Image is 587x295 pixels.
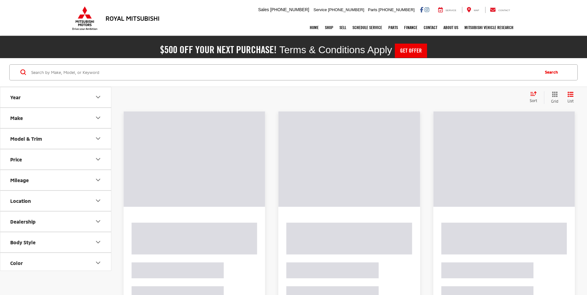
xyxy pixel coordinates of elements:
div: Model & Trim [10,136,42,142]
span: Contact [498,9,510,12]
span: [PHONE_NUMBER] [378,7,415,12]
button: List View [563,91,578,104]
a: Contact [485,7,515,13]
span: [PHONE_NUMBER] [328,7,364,12]
h2: $500 off your next purchase! [160,45,277,54]
button: Select sort value [527,91,544,104]
div: Mileage [94,176,102,184]
a: Instagram: Click to visit our Instagram page [425,7,429,12]
a: Facebook: Click to visit our Facebook page [420,7,423,12]
div: Color [94,259,102,267]
div: Location [94,197,102,204]
div: Price [10,156,22,162]
div: Dealership [10,219,36,224]
span: [PHONE_NUMBER] [270,7,309,12]
button: Search [539,65,567,80]
button: MileageMileage [0,170,112,190]
span: Grid [551,99,558,104]
div: Price [94,156,102,163]
div: Make [94,114,102,122]
div: Year [94,93,102,101]
span: List [568,98,574,104]
div: Mileage [10,177,29,183]
img: Mitsubishi [71,6,99,30]
button: Grid View [544,91,563,104]
span: Sales [258,7,269,12]
a: Finance [401,20,421,35]
button: PricePrice [0,149,112,169]
a: Service [434,7,461,13]
button: Body StyleBody Style [0,232,112,252]
div: Dealership [94,218,102,225]
a: Schedule Service: Opens in a new tab [349,20,385,35]
div: Body Style [10,239,36,245]
h3: Royal Mitsubishi [106,15,160,22]
button: LocationLocation [0,191,112,211]
div: Year [10,94,21,100]
a: Parts: Opens in a new tab [385,20,401,35]
button: YearYear [0,87,112,107]
div: Location [10,198,31,204]
a: Contact [421,20,440,35]
button: ColorColor [0,253,112,273]
span: Terms & Conditions Apply [279,44,392,55]
span: Service [446,9,456,12]
span: Service [313,7,327,12]
a: Get Offer [395,44,427,58]
div: Model & Trim [94,135,102,142]
button: Model & TrimModel & Trim [0,129,112,149]
span: Parts [368,7,377,12]
input: Search by Make, Model, or Keyword [31,65,539,80]
span: Sort [530,98,537,103]
div: Make [10,115,23,121]
a: About Us [440,20,461,35]
span: Map [474,9,479,12]
div: Color [10,260,23,266]
a: Map [462,7,484,13]
div: Body Style [94,238,102,246]
a: Sell [336,20,349,35]
a: Shop [322,20,336,35]
a: Home [307,20,322,35]
button: DealershipDealership [0,212,112,232]
button: MakeMake [0,108,112,128]
a: Mitsubishi Vehicle Research [461,20,516,35]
